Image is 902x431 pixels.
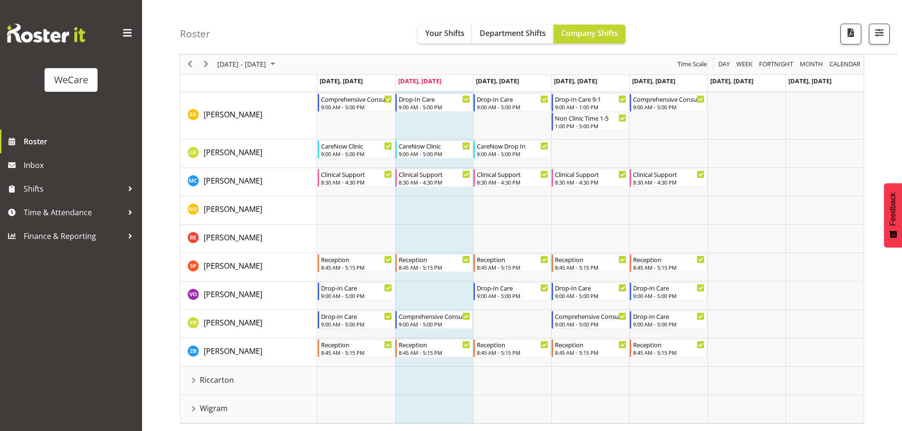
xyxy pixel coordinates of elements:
div: 1:00 PM - 5:00 PM [555,122,626,130]
div: Samantha Poultney"s event - Reception Begin From Thursday, August 21, 2025 at 8:45:00 AM GMT+12:0... [552,254,629,272]
span: Week [735,59,753,70]
div: Zephy Bennett"s event - Reception Begin From Wednesday, August 20, 2025 at 8:45:00 AM GMT+12:00 E... [473,339,551,357]
div: Comprehensive Consult [399,311,470,321]
span: Shifts [24,182,123,196]
span: Inbox [24,158,137,172]
div: CareNow Clinic [321,141,393,150]
button: Timeline Week [735,59,754,70]
span: [DATE], [DATE] [398,77,441,85]
span: Riccarton [200,374,234,386]
div: 8:45 AM - 5:15 PM [633,264,705,271]
span: Department Shifts [480,28,546,38]
div: Ena Advincula"s event - Comprehensive Consult Begin From Friday, August 22, 2025 at 9:00:00 AM GM... [630,94,707,112]
div: Reception [477,340,548,349]
div: 9:00 AM - 5:00 PM [633,292,705,299]
h4: Roster [180,28,210,39]
td: Wigram resource [180,395,317,423]
div: Clinical Support [321,169,393,179]
div: Zephy Bennett"s event - Reception Begin From Monday, August 18, 2025 at 8:45:00 AM GMT+12:00 Ends... [318,339,395,357]
div: 9:00 AM - 5:00 PM [477,150,548,158]
a: [PERSON_NAME] [204,289,262,300]
span: Roster [24,134,137,149]
div: Samantha Poultney"s event - Reception Begin From Monday, August 18, 2025 at 8:45:00 AM GMT+12:00 ... [318,254,395,272]
div: Samantha Poultney"s event - Reception Begin From Tuesday, August 19, 2025 at 8:45:00 AM GMT+12:00... [395,254,473,272]
button: Fortnight [758,59,795,70]
span: Wigram [200,403,228,414]
div: Victoria Oberzil"s event - Drop-In Care Begin From Thursday, August 21, 2025 at 9:00:00 AM GMT+12... [552,282,629,300]
div: Yvonne Denny"s event - Comprehensive Consult Begin From Tuesday, August 19, 2025 at 9:00:00 AM GM... [395,311,473,329]
div: Non Clinic Time 1-5 [555,113,626,123]
div: Drop-In Care [321,283,393,292]
div: 8:45 AM - 5:15 PM [555,264,626,271]
div: Reception [399,255,470,264]
div: Reception [633,340,705,349]
span: [DATE], [DATE] [632,77,675,85]
div: 9:00 AM - 5:00 PM [633,103,705,111]
span: Month [799,59,824,70]
div: previous period [182,54,198,74]
div: Mary Childs"s event - Clinical Support Begin From Friday, August 22, 2025 at 8:30:00 AM GMT+12:00... [630,169,707,187]
div: Comprehensive Consult [321,94,393,104]
div: Drop-In Care [477,94,548,104]
div: 8:45 AM - 5:15 PM [477,264,548,271]
a: [PERSON_NAME] [204,317,262,328]
div: Clinical Support [399,169,470,179]
div: 9:00 AM - 5:00 PM [321,103,393,111]
span: [DATE], [DATE] [554,77,597,85]
div: 9:00 AM - 5:00 PM [477,292,548,299]
button: Download a PDF of the roster according to the set date range. [840,24,861,44]
button: Month [828,59,862,70]
a: [PERSON_NAME] [204,203,262,215]
td: Yvonne Denny resource [180,310,317,338]
div: 9:00 AM - 5:00 PM [399,150,470,158]
div: 9:00 AM - 5:00 PM [633,320,705,328]
div: Ena Advincula"s event - Non Clinic Time 1-5 Begin From Thursday, August 21, 2025 at 1:00:00 PM GM... [552,113,629,131]
div: Mary Childs"s event - Clinical Support Begin From Thursday, August 21, 2025 at 8:30:00 AM GMT+12:... [552,169,629,187]
button: Previous [184,59,196,70]
div: Reception [477,255,548,264]
td: Zephy Bennett resource [180,338,317,367]
div: Zephy Bennett"s event - Reception Begin From Friday, August 22, 2025 at 8:45:00 AM GMT+12:00 Ends... [630,339,707,357]
div: 8:45 AM - 5:15 PM [399,349,470,356]
div: Drop-In Care [633,283,705,292]
div: Reception [633,255,705,264]
span: calendar [829,59,861,70]
div: Ena Advincula"s event - Drop-In Care 9-1 Begin From Thursday, August 21, 2025 at 9:00:00 AM GMT+1... [552,94,629,112]
div: 8:30 AM - 4:30 PM [399,178,470,186]
span: Day [717,59,731,70]
span: [PERSON_NAME] [204,176,262,186]
div: Victoria Oberzil"s event - Drop-In Care Begin From Monday, August 18, 2025 at 9:00:00 AM GMT+12:0... [318,282,395,300]
div: Ena Advincula"s event - Comprehensive Consult Begin From Monday, August 18, 2025 at 9:00:00 AM GM... [318,94,395,112]
span: [DATE], [DATE] [476,77,519,85]
div: 8:45 AM - 5:15 PM [477,349,548,356]
span: Time Scale [677,59,708,70]
a: [PERSON_NAME] [204,109,262,120]
span: Fortnight [758,59,794,70]
a: [PERSON_NAME] [204,345,262,357]
div: Drop-In Care 9-1 [555,94,626,104]
div: Drop-In Care [555,283,626,292]
div: Clinical Support [633,169,705,179]
td: Rachel Els resource [180,225,317,253]
div: 8:45 AM - 5:15 PM [321,264,393,271]
span: [DATE], [DATE] [320,77,363,85]
div: Yvonne Denny"s event - Drop-In Care Begin From Monday, August 18, 2025 at 9:00:00 AM GMT+12:00 En... [318,311,395,329]
div: Comprehensive Consult [633,94,705,104]
div: Drop-In Care [477,283,548,292]
button: Your Shifts [418,25,472,44]
div: CareNow Clinic [399,141,470,150]
a: [PERSON_NAME] [204,232,262,243]
div: Clinical Support [555,169,626,179]
span: [DATE] - [DATE] [216,59,267,70]
button: Company Shifts [554,25,625,44]
div: 9:00 AM - 5:00 PM [555,320,626,328]
div: Samantha Poultney"s event - Reception Begin From Wednesday, August 20, 2025 at 8:45:00 AM GMT+12:... [473,254,551,272]
button: Time Scale [676,59,709,70]
div: 9:00 AM - 5:00 PM [321,150,393,158]
div: CareNow Drop In [477,141,548,150]
div: Ena Advincula"s event - Drop-In Care Begin From Tuesday, August 19, 2025 at 9:00:00 AM GMT+12:00 ... [395,94,473,112]
td: Victoria Oberzil resource [180,281,317,310]
button: Timeline Month [798,59,825,70]
td: Riccarton resource [180,367,317,395]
